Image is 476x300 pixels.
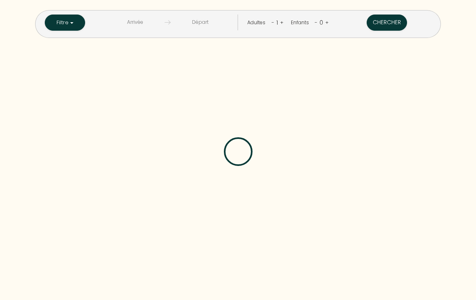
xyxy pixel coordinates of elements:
div: 0 [317,16,325,29]
input: Départ [171,15,230,30]
a: + [280,19,284,26]
div: 1 [274,16,280,29]
img: guests [165,19,171,25]
a: + [325,19,329,26]
input: Arrivée [106,15,165,30]
a: - [271,19,274,26]
a: - [315,19,317,26]
button: Filtre [45,15,85,31]
button: Chercher [367,15,407,31]
div: Adultes [247,19,268,27]
div: Enfants [291,19,312,27]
